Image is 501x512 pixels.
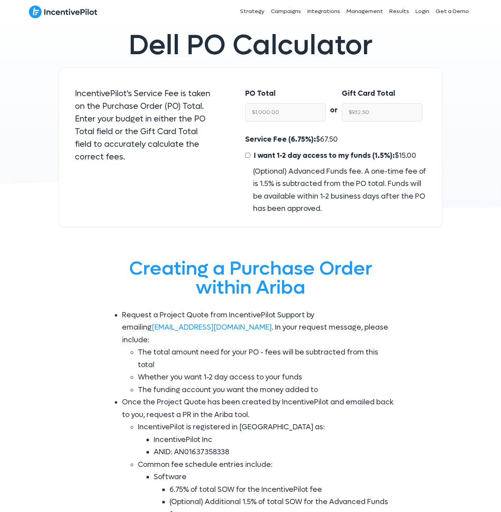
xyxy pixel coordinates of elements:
li: The total amount need for your PO - fees will be subtracted from this total [138,346,395,371]
a: Login [412,2,432,21]
span: Service Fee (6.75%): [245,135,316,144]
label: PO Total [245,87,276,100]
span: 67.50 [320,135,338,144]
a: Integrations [304,2,343,21]
span: Creating a Purchase Order within Ariba [129,256,372,300]
li: ANID: AN01637358338 [154,446,395,459]
li: The funding account you want the money added to [138,384,395,396]
li: IncentivePilot is registered in [GEOGRAPHIC_DATA] as: [138,421,395,459]
span: Dell PO Calculator [129,27,373,63]
label: Gift Card Total [342,87,395,100]
li: Whether you want 1-2 day access to your funds [138,371,395,384]
input: I want 1-2 day access to my funds (1.5%):$15.00 [245,153,250,158]
li: Request a Project Quote from IncentivePilot Support by emailing . In your request message, please... [122,309,395,396]
p: IncentivePilot's Service Fee is taken on the Purchase Order (PO) Total. Enter your budget in eith... [75,87,214,163]
div: (Optional) Advanced Funds fee. A one-time fee of is 1.5% is subtracted from the PO total. Funds w... [245,165,426,215]
nav: Header Menu [183,2,472,21]
a: Strategy [237,2,268,21]
li: 6.75% of total SOW for the IncentivePilot fee [170,484,395,496]
a: Management [343,2,386,21]
span: 15.00 [399,151,416,160]
div: or [326,87,342,117]
li: IncentivePilot Inc [154,434,395,446]
img: IncentivePilot [29,5,97,19]
div: $ [245,133,426,215]
a: Results [386,2,412,21]
a: Campaigns [268,2,304,21]
a: Get a Demo [432,2,472,21]
span: $ [252,151,416,160]
a: [EMAIL_ADDRESS][DOMAIN_NAME] [152,323,272,332]
span: I want 1-2 day access to my funds (1.5%): [254,151,395,160]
